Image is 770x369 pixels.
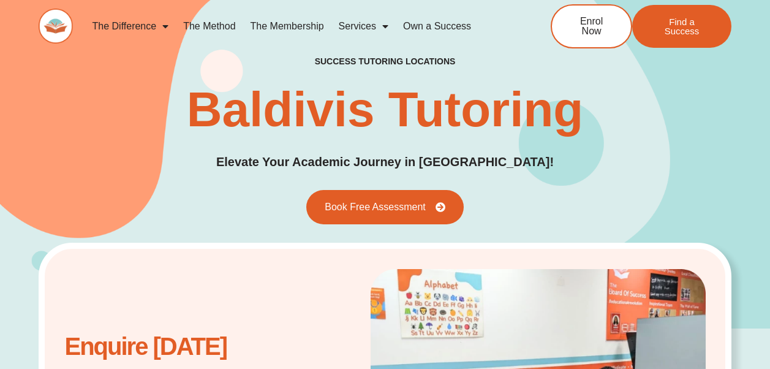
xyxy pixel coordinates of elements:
h2: Enquire [DATE] [64,339,289,354]
a: Enrol Now [551,4,632,48]
a: Services [331,12,396,40]
iframe: Chat Widget [566,230,770,369]
span: Book Free Assessment [325,202,426,212]
h1: Baldivis Tutoring [187,85,583,134]
a: Find a Success [632,5,731,48]
a: The Method [176,12,243,40]
a: Book Free Assessment [306,190,464,224]
a: Own a Success [396,12,478,40]
p: Elevate Your Academic Journey in [GEOGRAPHIC_DATA]! [216,153,554,172]
a: The Membership [243,12,331,40]
span: Enrol Now [570,17,613,36]
a: The Difference [85,12,176,40]
span: Find a Success [651,17,713,36]
nav: Menu [85,12,511,40]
